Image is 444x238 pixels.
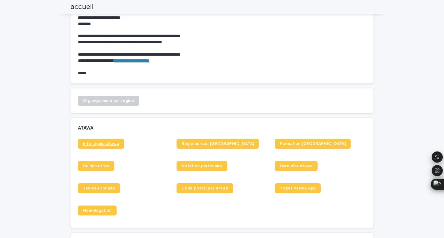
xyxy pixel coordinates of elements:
[83,164,109,168] span: Guides utiles
[177,139,259,149] a: Règle bureau [GEOGRAPHIC_DATA]
[275,161,318,171] a: Livre d'or Atawa
[280,142,346,146] span: Formation [GEOGRAPHIC_DATA]
[181,142,254,146] span: Règle bureau [GEOGRAPHIC_DATA]
[78,183,120,193] a: Tableau congés
[78,139,124,149] a: Info légale Atawa
[78,161,114,171] a: Guides utiles
[280,186,316,190] span: Ticket Atawa App
[70,2,94,11] h2: accueil
[181,164,222,168] span: Notation partenaire
[83,186,115,190] span: Tableau congés
[83,99,134,103] span: Organigramme par région
[181,186,228,190] span: Code postal par entité
[275,183,321,193] a: Ticket Atawa App
[78,96,139,106] a: Organigramme par région
[275,139,351,149] a: Formation [GEOGRAPHIC_DATA]
[78,206,117,215] a: Homologation
[280,164,313,168] span: Livre d'or Atawa
[78,125,93,131] h2: ATAWA
[83,142,119,146] span: Info légale Atawa
[177,161,227,171] a: Notation partenaire
[83,208,112,213] span: Homologation
[177,183,233,193] a: Code postal par entité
